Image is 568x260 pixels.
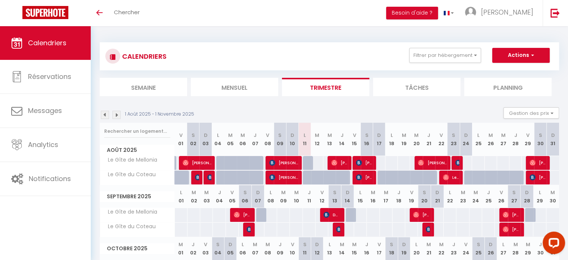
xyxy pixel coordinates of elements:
[179,132,183,139] abbr: V
[282,78,369,96] li: Trimestre
[291,241,294,248] abbr: V
[371,189,375,196] abbr: M
[237,123,249,156] th: 06
[28,106,62,115] span: Messages
[329,241,331,248] abbr: L
[443,170,459,184] span: Le Dauphin [PERSON_NAME]
[104,125,170,138] input: Rechercher un logement...
[423,123,435,156] th: 21
[200,185,213,208] th: 03
[512,189,516,196] abbr: S
[266,132,269,139] abbr: V
[418,185,431,208] th: 20
[320,189,324,196] abbr: V
[461,189,465,196] abbr: M
[456,185,469,208] th: 23
[216,241,220,248] abbr: S
[521,185,533,208] th: 28
[489,241,493,248] abbr: D
[538,189,541,196] abbr: L
[413,208,429,222] span: [PERSON_NAME]
[269,156,298,170] span: [PERSON_NAME]
[195,170,199,184] span: [PERSON_NAME]
[299,237,311,260] th: 11
[331,156,348,170] span: [PERSON_NAME]
[440,132,443,139] abbr: V
[100,78,187,96] li: Semaine
[418,156,447,170] span: [PERSON_NAME]
[270,189,272,196] abbr: L
[192,241,195,248] abbr: J
[246,222,251,236] span: [PERSON_NAME]
[304,132,306,139] abbr: L
[482,185,495,208] th: 25
[204,189,209,196] abbr: M
[187,123,199,156] th: 02
[384,189,388,196] abbr: M
[402,241,406,248] abbr: D
[373,78,460,96] li: Tâches
[550,8,560,18] img: logout
[356,170,372,184] span: [PERSON_NAME]
[501,132,505,139] abbr: M
[497,123,509,156] th: 27
[414,132,419,139] abbr: M
[120,48,167,65] h3: CALENDRIERS
[481,7,533,17] span: [PERSON_NAME]
[224,123,236,156] th: 05
[279,241,282,248] abbr: J
[359,189,361,196] abbr: L
[274,237,286,260] th: 09
[234,208,250,222] span: [PERSON_NAME]
[514,132,517,139] abbr: J
[377,132,381,139] abbr: D
[452,132,455,139] abbr: S
[311,237,323,260] th: 12
[353,132,356,139] abbr: V
[537,229,568,260] iframe: LiveChat chat widget
[286,237,298,260] th: 10
[256,189,260,196] abbr: D
[237,237,249,260] th: 06
[538,132,542,139] abbr: S
[485,237,497,260] th: 26
[426,222,430,236] span: [PERSON_NAME]
[423,237,435,260] th: 21
[464,241,468,248] abbr: V
[547,123,559,156] th: 31
[390,241,393,248] abbr: S
[101,156,159,164] span: Le Gîte de Mellonia
[175,123,187,156] th: 01
[286,123,298,156] th: 10
[405,185,418,208] th: 19
[28,38,66,48] span: Calendriers
[254,132,257,139] abbr: J
[427,132,430,139] abbr: J
[495,185,508,208] th: 26
[469,185,482,208] th: 24
[29,174,71,183] span: Notifications
[125,111,194,118] p: 1 Août 2025 - 1 Novembre 2025
[452,241,455,248] abbr: J
[410,237,422,260] th: 20
[100,243,174,254] span: Octobre 2025
[311,123,323,156] th: 12
[269,170,298,184] span: [PERSON_NAME]
[410,123,422,156] th: 20
[291,132,294,139] abbr: D
[402,132,406,139] abbr: M
[303,241,307,248] abbr: S
[175,237,187,260] th: 01
[397,189,400,196] abbr: J
[191,78,278,96] li: Mensuel
[346,189,350,196] abbr: D
[380,185,392,208] th: 17
[460,237,472,260] th: 24
[217,132,219,139] abbr: L
[439,241,443,248] abbr: M
[361,237,373,260] th: 16
[28,72,71,81] span: Réservations
[228,132,233,139] abbr: M
[492,48,550,63] button: Actions
[415,241,418,248] abbr: L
